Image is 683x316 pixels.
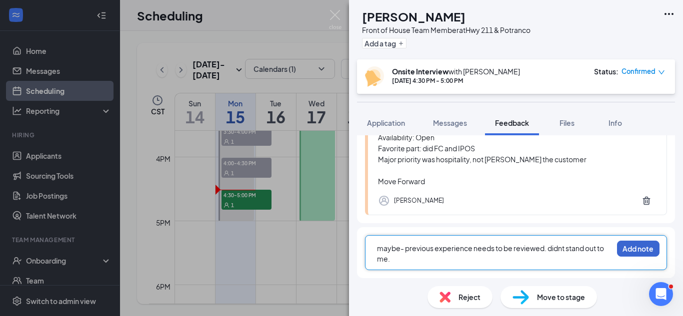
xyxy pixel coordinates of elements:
[495,118,529,127] span: Feedback
[392,76,520,85] div: [DATE] 4:30 PM - 5:00 PM
[458,292,480,303] span: Reject
[392,66,520,76] div: with [PERSON_NAME]
[658,69,665,76] span: down
[636,191,656,211] button: Trash
[433,118,467,127] span: Messages
[608,118,622,127] span: Info
[398,40,404,46] svg: Plus
[377,244,605,263] span: maybe- previous experience needs to be reviewed. didnt stand out to me.
[362,38,406,48] button: PlusAdd a tag
[378,99,656,187] div: Tell me about yourself: Worked at [GEOGRAPHIC_DATA], [DATE] - [DATE], left due to commute when he...
[537,292,585,303] span: Move to stage
[559,118,574,127] span: Files
[394,196,444,206] div: [PERSON_NAME]
[649,282,673,306] iframe: Intercom live chat
[367,118,405,127] span: Application
[617,241,659,257] button: Add note
[594,66,618,76] div: Status :
[362,25,530,35] div: Front of House Team Member at Hwy 211 & Potranco
[362,8,465,25] h1: [PERSON_NAME]
[392,67,448,76] b: Onsite Interview
[641,196,651,206] svg: Trash
[663,8,675,20] svg: Ellipses
[621,66,655,76] span: Confirmed
[378,195,390,207] svg: Profile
